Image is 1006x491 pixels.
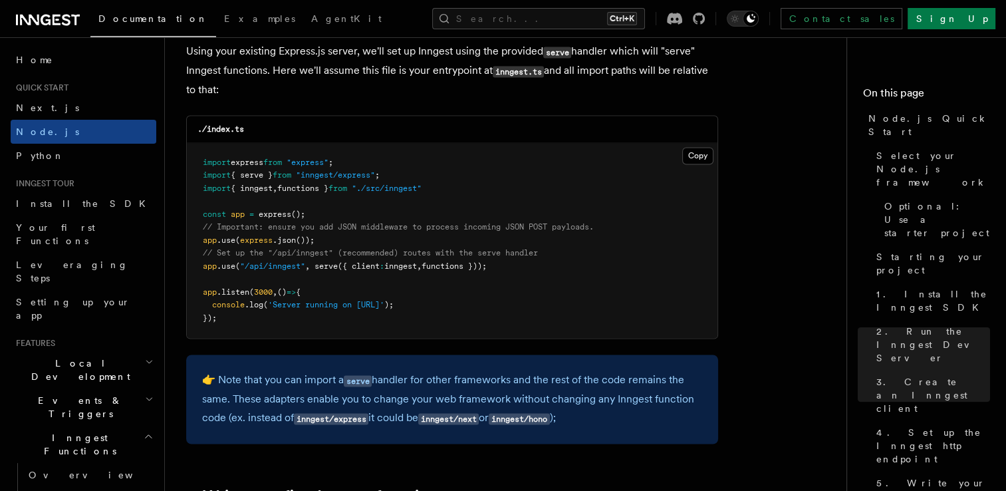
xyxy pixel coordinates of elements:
[203,287,217,297] span: app
[11,216,156,253] a: Your first Functions
[328,184,347,193] span: from
[908,8,995,29] a: Sign Up
[11,389,156,426] button: Events & Triggers
[352,184,422,193] span: "./src/inngest"
[727,11,759,27] button: Toggle dark mode
[375,170,380,180] span: ;
[203,248,538,257] span: // Set up the "/api/inngest" (recommended) routes with the serve handler
[871,420,990,471] a: 4. Set up the Inngest http endpoint
[781,8,902,29] a: Contact sales
[11,178,74,189] span: Inngest tour
[259,210,291,219] span: express
[186,42,718,99] p: Using your existing Express.js server, we'll set up Inngest using the provided handler which will...
[294,413,368,424] code: inngest/express
[231,158,263,167] span: express
[90,4,216,37] a: Documentation
[417,261,422,271] span: ,
[287,158,328,167] span: "express"
[384,300,394,309] span: );
[871,245,990,282] a: Starting your project
[249,210,254,219] span: =
[11,82,68,93] span: Quick start
[23,463,156,487] a: Overview
[871,282,990,319] a: 1. Install the Inngest SDK
[344,375,372,387] code: serve
[273,236,296,245] span: .json
[197,124,244,134] code: ./index.ts
[203,222,594,232] span: // Important: ensure you add JSON middleware to process incoming JSON POST payloads.
[224,13,295,24] span: Examples
[11,351,156,389] button: Local Development
[380,261,384,271] span: :
[231,184,273,193] span: { inngest
[338,261,380,271] span: ({ client
[344,373,372,386] a: serve
[202,371,702,428] p: 👉 Note that you can import a handler for other frameworks and the rest of the code remains the sa...
[212,300,245,309] span: console
[11,357,145,383] span: Local Development
[16,53,53,67] span: Home
[871,144,990,194] a: Select your Node.js framework
[876,287,990,314] span: 1. Install the Inngest SDK
[489,413,549,424] code: inngest/hono
[11,338,55,349] span: Features
[16,259,128,283] span: Leveraging Steps
[682,147,713,164] button: Copy
[203,261,217,271] span: app
[871,370,990,420] a: 3. Create an Inngest client
[879,194,990,245] a: Optional: Use a starter project
[884,200,990,240] span: Optional: Use a starter project
[607,12,637,25] kbd: Ctrl+K
[16,222,95,246] span: Your first Functions
[235,236,240,245] span: (
[11,394,145,420] span: Events & Triggers
[314,261,338,271] span: serve
[277,287,287,297] span: ()
[296,236,314,245] span: ());
[29,470,166,480] span: Overview
[203,158,231,167] span: import
[16,297,130,321] span: Setting up your app
[418,413,479,424] code: inngest/next
[273,287,277,297] span: ,
[11,253,156,290] a: Leveraging Steps
[273,184,277,193] span: ,
[876,426,990,466] span: 4. Set up the Inngest http endpoint
[203,210,226,219] span: const
[217,236,235,245] span: .use
[203,170,231,180] span: import
[493,66,544,77] code: inngest.ts
[235,261,240,271] span: (
[11,426,156,463] button: Inngest Functions
[11,120,156,144] a: Node.js
[16,102,79,113] span: Next.js
[296,287,301,297] span: {
[432,8,645,29] button: Search...Ctrl+K
[240,236,273,245] span: express
[311,13,382,24] span: AgentKit
[287,287,296,297] span: =>
[305,261,310,271] span: ,
[11,290,156,327] a: Setting up your app
[217,287,249,297] span: .listen
[11,96,156,120] a: Next.js
[422,261,487,271] span: functions }));
[296,170,375,180] span: "inngest/express"
[876,325,990,365] span: 2. Run the Inngest Dev Server
[231,170,273,180] span: { serve }
[328,158,333,167] span: ;
[231,210,245,219] span: app
[203,236,217,245] span: app
[16,198,154,209] span: Install the SDK
[11,144,156,168] a: Python
[871,319,990,370] a: 2. Run the Inngest Dev Server
[203,313,217,323] span: });
[11,431,144,458] span: Inngest Functions
[876,250,990,277] span: Starting your project
[16,126,79,137] span: Node.js
[16,150,64,161] span: Python
[868,112,990,138] span: Node.js Quick Start
[203,184,231,193] span: import
[303,4,390,36] a: AgentKit
[263,300,268,309] span: (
